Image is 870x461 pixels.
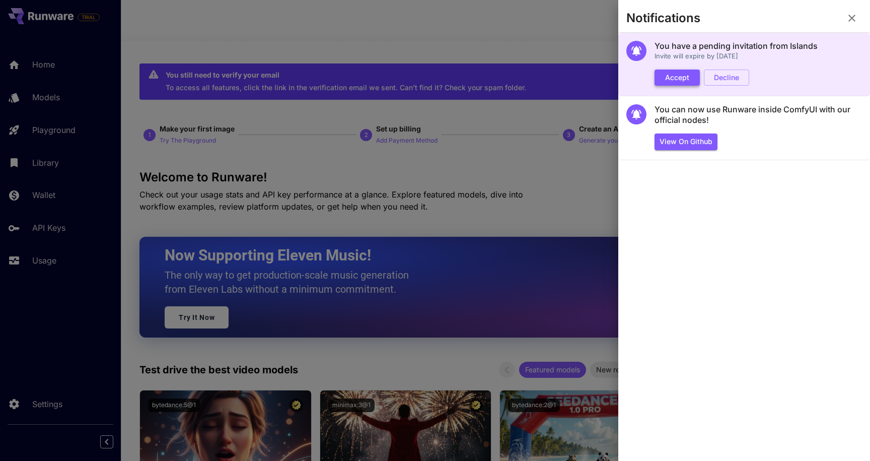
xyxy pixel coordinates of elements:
h3: Notifications [626,11,700,25]
button: Accept [655,70,700,86]
h5: You have a pending invitation from Islands [655,41,818,51]
h5: You can now use Runware inside ComfyUI with our official nodes! [655,104,862,126]
button: View on Github [655,134,717,150]
p: Invite will expire by [DATE] [655,51,818,61]
button: Decline [704,70,749,86]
